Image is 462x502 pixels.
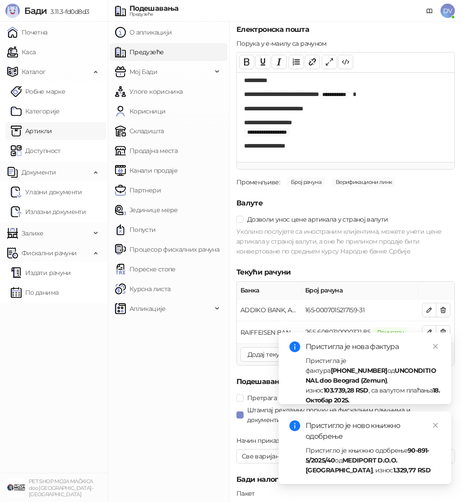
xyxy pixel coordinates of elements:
div: Уколико послујете са иностраним клијентима, можете унети цене артикала у страној валути, а оне ће... [236,227,455,256]
h5: Текући рачуни [236,267,455,278]
a: Улоге корисника [115,83,182,100]
a: Канали продаје [115,162,178,179]
small: PET SHOP MOJA MAČKICA doo [GEOGRAPHIC_DATA]-[GEOGRAPHIC_DATA] [29,478,93,498]
h5: Подешавања [236,376,455,387]
td: 165-0007015217159-31 [302,299,418,321]
a: Категорије [11,102,60,120]
label: Порука у е-маилу са рачуном [236,39,332,48]
div: Подешавања [129,5,179,12]
div: Предузеће [129,12,179,17]
span: Бади [24,5,47,16]
a: Доступност [11,142,61,160]
a: Складишта [115,122,164,140]
td: RAIFFEISEN BANKA, AD, BEOGRAD [237,321,302,343]
strong: [PHONE_NUMBER] [331,367,387,375]
span: Број рачуна [287,177,325,187]
div: Пристигла је фактура од , износ , са валутом плаћања [306,356,440,405]
button: Bold [239,55,254,69]
span: Штампај рекламну поруку на фискалним рачунима и документима [244,405,455,425]
h5: Валуте [236,198,455,209]
span: Све варијанте као посебни артикли [242,450,449,463]
a: Корисници [115,102,165,120]
span: 3.11.3-fd0d8d3 [47,8,89,16]
div: Променљиве: [236,177,280,187]
a: О апликацији [115,23,172,41]
a: Close [431,420,440,430]
h5: Електронска пошта [236,24,455,35]
img: Logo [5,4,20,18]
span: Документи [22,163,56,181]
a: Курсна листа [115,280,170,298]
strong: 90-891-5/2025/40 [306,446,429,464]
img: 64x64-companyLogo-9f44b8df-f022-41eb-b7d6-300ad218de09.png [7,479,25,497]
strong: UNCONDITIONAL doo Beograd (Zemun) [306,367,436,384]
th: Број рачуна [302,282,418,299]
a: Документација [422,4,437,18]
a: Робне марке [11,83,65,100]
span: close [432,422,439,428]
span: Верификациони линк [332,177,395,187]
button: Full screen [322,55,337,69]
div: Пристигло је књижно одобрење од , износ [306,445,440,475]
button: Додај текући рачун [240,347,314,362]
a: Почетна [7,23,48,41]
span: Каталог [22,63,46,81]
a: Издати рачуни [11,264,71,282]
th: Банка [237,282,302,299]
a: Продајна места [115,142,178,160]
button: Underline [255,55,271,69]
td: 265-6080310000321-85 [302,321,418,343]
button: Italic [271,55,287,69]
a: Ulazni dokumentiУлазни документи [11,183,82,201]
h5: Бади налог [236,474,455,485]
td: ADDIKO BANK, AD, BEOGRAD [237,299,302,321]
div: Пристигло је ново књижно одобрење [306,420,440,442]
strong: 1.329,77 RSD [393,466,431,474]
span: info-circle [289,420,300,431]
button: Link [305,55,320,69]
a: По данима [11,284,58,301]
a: Јединице мере [115,201,178,219]
strong: 103.739,28 RSD [324,386,369,394]
span: Залихе [22,224,43,242]
a: Партнери [115,181,161,199]
label: Начин приказа артикала на листи артикала [236,436,376,445]
a: Процесор фискалних рачуна [115,240,219,258]
span: close [432,343,439,349]
button: List [289,55,304,69]
span: Фискални рачуни [22,244,76,262]
a: ArtikliАртикли [11,122,52,140]
a: Попусти [115,221,156,239]
a: Пореске стопе [115,260,176,278]
button: Code view [338,55,353,69]
span: DV [440,4,455,18]
a: Предузеће [115,43,164,61]
a: Каса [7,43,36,61]
span: Дозволи унос цене артикала у страној валути [244,214,391,224]
span: Мој Бади [129,63,157,81]
span: Апликације [129,300,166,318]
div: Пристигла је нова фактура [306,341,440,352]
span: info-circle [289,341,300,352]
a: Close [431,341,440,351]
span: Примаран [373,327,408,337]
strong: MEDIPORT D.O.O. [GEOGRAPHIC_DATA] [306,456,397,474]
label: Пакет [236,489,260,498]
a: Излазни документи [11,203,86,221]
span: Претрага по опису артикала (може утицати на перформансе) [244,393,441,403]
